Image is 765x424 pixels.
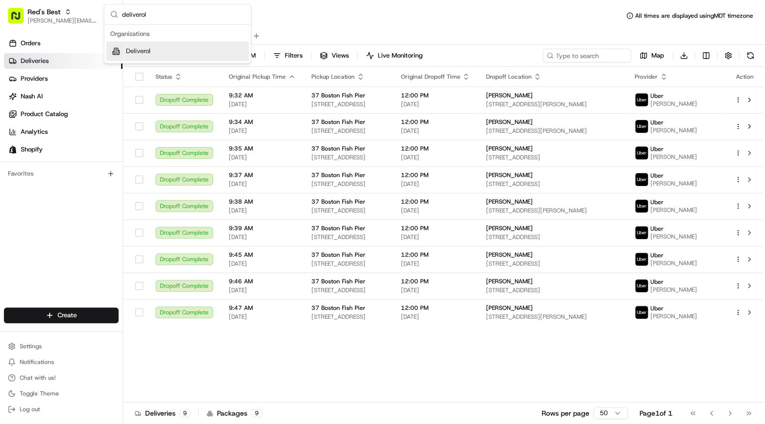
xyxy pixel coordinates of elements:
span: Uber [650,145,664,153]
span: Status [155,73,172,81]
span: [PERSON_NAME] [650,312,697,320]
div: Page 1 of 1 [640,408,673,418]
a: Shopify [4,142,122,157]
span: 9:45 AM [229,251,296,259]
span: [PERSON_NAME] [650,259,697,267]
span: [DATE] [229,100,296,108]
span: [PERSON_NAME] [650,180,697,187]
img: Shopify logo [9,146,17,153]
button: Refresh [743,49,757,62]
img: uber-new-logo.jpeg [635,200,648,212]
span: 9:38 AM [229,198,296,206]
div: Deliveries [135,408,190,418]
span: 37 Boston Fish Pier [311,224,366,232]
span: [DATE] [400,260,470,268]
span: Original Pickup Time [229,73,286,81]
button: Notifications [4,355,119,369]
span: [STREET_ADDRESS] [311,100,385,108]
span: [DATE] [400,286,470,294]
a: Powered byPylon [69,166,119,174]
img: uber-new-logo.jpeg [635,147,648,159]
span: [PERSON_NAME] [486,224,532,232]
span: [DATE] [400,153,470,161]
span: [STREET_ADDRESS] [311,313,385,321]
div: We're available if you need us! [33,104,124,112]
span: Log out [20,405,40,413]
button: Filters [269,49,307,62]
span: [PERSON_NAME] [486,171,532,179]
span: 9:37 AM [229,171,296,179]
span: Orders [21,39,40,48]
input: Clear [26,63,162,74]
span: [DATE] [400,100,470,108]
span: [DATE] [229,260,296,268]
span: [PERSON_NAME] [486,145,532,152]
a: 📗Knowledge Base [6,139,79,156]
span: Shopify [21,145,43,154]
button: Red's Best [28,7,61,17]
div: 📗 [10,144,18,151]
span: Views [332,51,349,60]
span: [STREET_ADDRESS] [486,180,619,188]
span: Pickup Location [311,73,355,81]
span: 12:00 PM [400,118,470,126]
span: Chat with us! [20,374,56,382]
span: Deliverol [126,47,151,56]
div: Action [734,73,755,81]
span: Uber [650,304,664,312]
img: uber-new-logo.jpeg [635,306,648,319]
img: 1736555255976-a54dd68f-1ca7-489b-9aae-adbdc363a1c4 [10,94,28,112]
span: [STREET_ADDRESS][PERSON_NAME] [486,127,619,135]
span: 12:00 PM [400,91,470,99]
span: All times are displayed using MDT timezone [635,12,753,20]
span: [DATE] [400,233,470,241]
input: Type to search [543,49,631,62]
span: Uber [650,172,664,180]
span: 37 Boston Fish Pier [311,91,366,99]
span: [STREET_ADDRESS][PERSON_NAME] [486,313,619,321]
span: 12:00 PM [400,277,470,285]
span: [STREET_ADDRESS] [486,233,619,241]
span: [PERSON_NAME] [650,153,697,161]
span: 9:32 AM [229,91,296,99]
span: [DATE] [229,207,296,214]
span: 37 Boston Fish Pier [311,118,366,126]
button: Views [315,49,353,62]
img: uber-new-logo.jpeg [635,93,648,106]
span: [STREET_ADDRESS] [486,260,619,268]
span: [DATE] [229,127,296,135]
span: Uber [650,251,664,259]
span: 9:46 AM [229,277,296,285]
span: [PERSON_NAME] [486,118,532,126]
span: Uber [650,225,664,233]
span: [PERSON_NAME] [650,233,697,241]
span: 12:00 PM [400,251,470,259]
span: [PERSON_NAME] [650,286,697,294]
span: Providers [21,74,48,83]
span: 12:00 PM [400,171,470,179]
span: [PERSON_NAME] [486,304,532,312]
span: 37 Boston Fish Pier [311,171,366,179]
span: Uber [650,198,664,206]
div: Packages [207,408,262,418]
span: [DATE] [229,313,296,321]
span: Nash AI [21,92,43,101]
span: 37 Boston Fish Pier [311,198,366,206]
span: Live Monitoring [378,51,423,60]
span: Pylon [98,167,119,174]
img: Nash [10,10,30,30]
div: Organizations [106,27,249,41]
span: 9:35 AM [229,145,296,152]
span: Product Catalog [21,110,68,119]
a: Orders [4,35,122,51]
img: uber-new-logo.jpeg [635,279,648,292]
span: 9:34 AM [229,118,296,126]
a: Deliveries [4,53,122,69]
span: Dropoff Location [486,73,531,81]
span: Original Dropoff Time [400,73,460,81]
span: Knowledge Base [20,143,75,152]
p: Rows per page [542,408,589,418]
span: [PERSON_NAME] [650,126,697,134]
span: [STREET_ADDRESS] [311,286,385,294]
img: uber-new-logo.jpeg [635,120,648,133]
